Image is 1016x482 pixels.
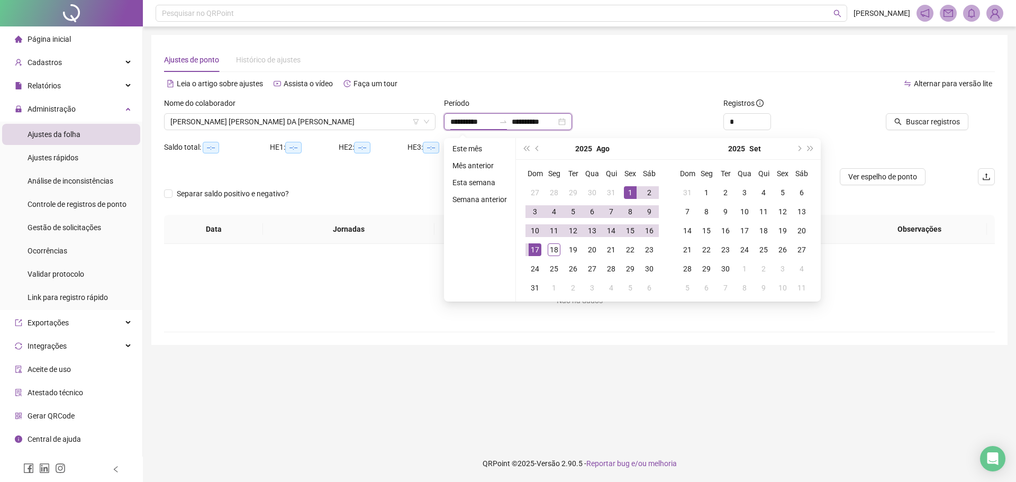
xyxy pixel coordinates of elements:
div: 12 [567,224,579,237]
span: Gestão de solicitações [28,223,101,232]
span: Ajustes da folha [28,130,80,139]
div: 18 [548,243,560,256]
span: --:-- [354,142,370,153]
td: 2025-08-31 [525,278,545,297]
td: 2025-09-26 [773,240,792,259]
td: 2025-09-30 [716,259,735,278]
span: search [894,118,902,125]
span: info-circle [15,435,22,443]
div: 11 [795,281,808,294]
td: 2025-09-01 [545,278,564,297]
span: left [112,466,120,473]
img: 80778 [987,5,1003,21]
div: 1 [624,186,637,199]
td: 2025-09-29 [697,259,716,278]
td: 2025-08-23 [640,240,659,259]
td: 2025-07-27 [525,183,545,202]
th: Entrada 1 [434,215,541,244]
td: 2025-09-06 [640,278,659,297]
span: Registros [723,97,764,109]
div: 4 [605,281,618,294]
td: 2025-09-03 [735,183,754,202]
td: 2025-07-28 [545,183,564,202]
div: 4 [548,205,560,218]
td: 2025-09-15 [697,221,716,240]
div: 16 [719,224,732,237]
span: export [15,319,22,326]
td: 2025-08-20 [583,240,602,259]
div: 7 [681,205,694,218]
div: 31 [605,186,618,199]
td: 2025-09-11 [754,202,773,221]
th: Dom [525,164,545,183]
span: file [15,82,22,89]
td: 2025-09-02 [564,278,583,297]
span: Leia o artigo sobre ajustes [177,79,263,88]
footer: QRPoint © 2025 - 2.90.5 - [143,445,1016,482]
span: LUCAS GABRIEL PERES DA SILVA MOREIRA [170,114,429,130]
div: 6 [795,186,808,199]
td: 2025-10-08 [735,278,754,297]
th: Ter [564,164,583,183]
button: next-year [793,138,804,159]
td: 2025-08-18 [545,240,564,259]
td: 2025-09-23 [716,240,735,259]
td: 2025-09-18 [754,221,773,240]
button: super-next-year [805,138,817,159]
div: 21 [605,243,618,256]
td: 2025-09-27 [792,240,811,259]
div: 8 [700,205,713,218]
div: 1 [700,186,713,199]
td: 2025-08-30 [640,259,659,278]
div: 1 [548,281,560,294]
span: lock [15,105,22,113]
div: 8 [624,205,637,218]
td: 2025-10-02 [754,259,773,278]
span: Ocorrências [28,247,67,255]
span: filter [413,119,419,125]
label: Nome do colaborador [164,97,242,109]
td: 2025-09-06 [792,183,811,202]
button: Ver espelho de ponto [840,168,926,185]
span: sync [15,342,22,350]
span: swap-right [499,117,507,126]
td: 2025-09-19 [773,221,792,240]
div: 24 [738,243,751,256]
th: Qua [735,164,754,183]
td: 2025-09-02 [716,183,735,202]
td: 2025-08-14 [602,221,621,240]
div: 22 [624,243,637,256]
div: 28 [605,262,618,275]
td: 2025-08-11 [545,221,564,240]
td: 2025-09-05 [773,183,792,202]
th: Qui [602,164,621,183]
td: 2025-09-17 [735,221,754,240]
span: Reportar bug e/ou melhoria [586,459,677,468]
span: mail [944,8,953,18]
th: Sáb [792,164,811,183]
span: Ajustes de ponto [164,56,219,64]
div: 30 [719,262,732,275]
span: history [343,80,351,87]
td: 2025-08-07 [602,202,621,221]
div: 17 [738,224,751,237]
span: home [15,35,22,43]
span: audit [15,366,22,373]
span: linkedin [39,463,50,474]
td: 2025-10-01 [735,259,754,278]
td: 2025-08-08 [621,202,640,221]
td: 2025-08-21 [602,240,621,259]
span: Alternar para versão lite [914,79,992,88]
span: --:-- [203,142,219,153]
div: 5 [567,205,579,218]
span: Separar saldo positivo e negativo? [173,188,293,199]
div: 15 [700,224,713,237]
div: 25 [548,262,560,275]
div: 24 [529,262,541,275]
td: 2025-09-07 [678,202,697,221]
div: 26 [567,262,579,275]
div: 5 [776,186,789,199]
div: 3 [529,205,541,218]
div: 16 [643,224,656,237]
td: 2025-08-22 [621,240,640,259]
